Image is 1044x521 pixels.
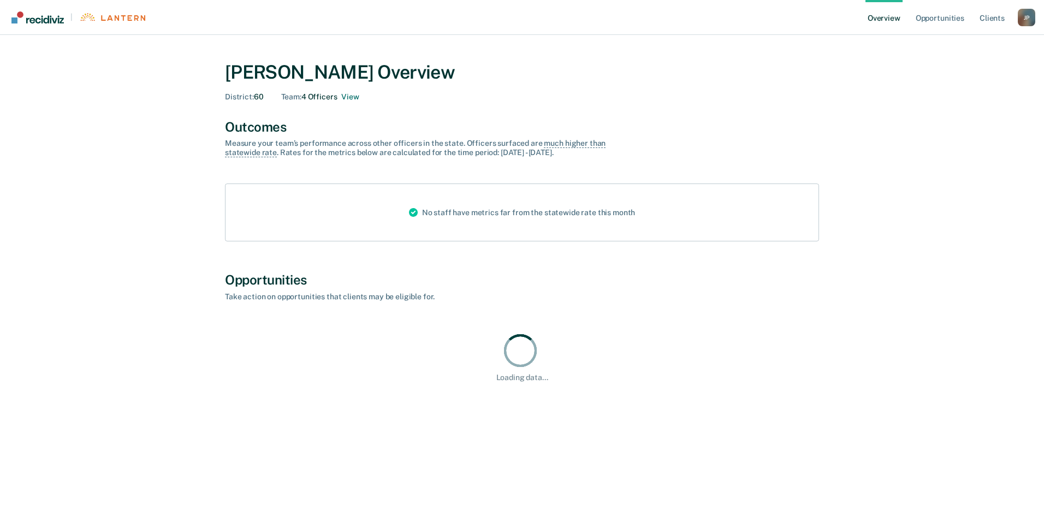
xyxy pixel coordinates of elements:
span: much higher than statewide rate [225,139,606,157]
div: No staff have metrics far from the statewide rate this month [400,184,644,241]
div: Outcomes [225,119,819,135]
div: J P [1018,9,1035,26]
img: Lantern [79,13,145,21]
div: 4 Officers [281,92,359,102]
span: District : [225,92,254,101]
div: Loading data... [496,373,548,382]
button: Profile dropdown button [1018,9,1035,26]
button: 4 officers on Jessica Parrish's Team [341,92,359,102]
img: Recidiviz [11,11,64,23]
div: Opportunities [225,272,819,288]
div: [PERSON_NAME] Overview [225,61,819,84]
span: Team : [281,92,301,101]
div: Measure your team’s performance across other officer s in the state. Officer s surfaced are . Rat... [225,139,607,157]
span: | [64,13,79,22]
div: Take action on opportunities that clients may be eligible for. [225,292,607,301]
div: 60 [225,92,264,102]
